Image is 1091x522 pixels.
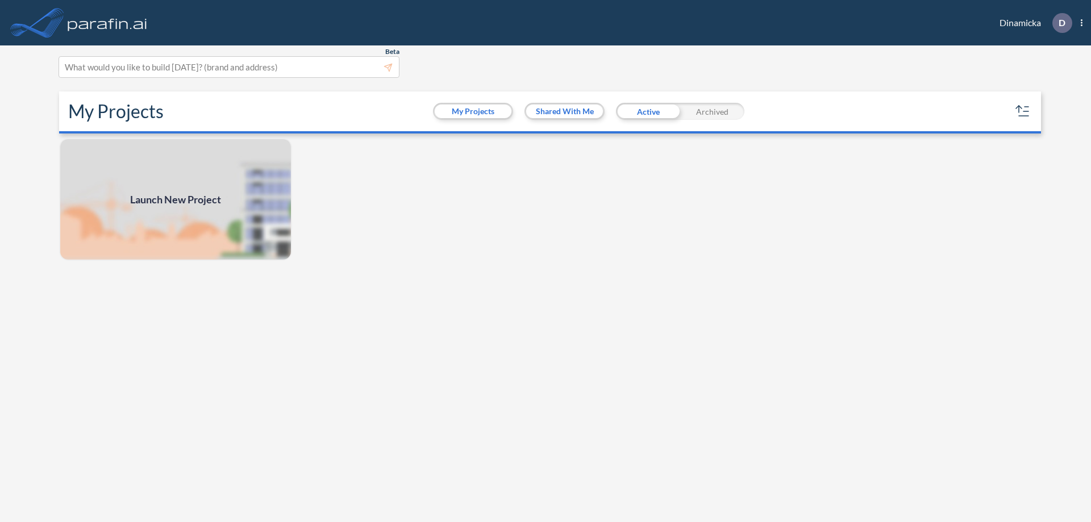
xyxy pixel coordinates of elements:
[59,138,292,261] img: add
[435,105,511,118] button: My Projects
[59,138,292,261] a: Launch New Project
[1014,102,1032,120] button: sort
[616,103,680,120] div: Active
[65,11,149,34] img: logo
[1059,18,1065,28] p: D
[982,13,1082,33] div: Dinamicka
[130,192,221,207] span: Launch New Project
[680,103,744,120] div: Archived
[68,101,164,122] h2: My Projects
[385,47,399,56] span: Beta
[526,105,603,118] button: Shared With Me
